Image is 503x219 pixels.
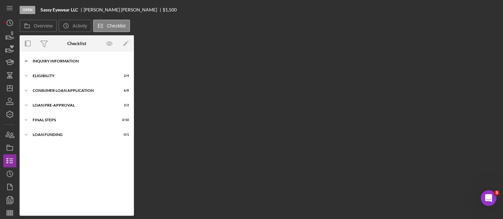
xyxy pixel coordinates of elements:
button: Overview [20,20,57,32]
div: 0 / 1 [117,133,129,137]
button: Checklist [93,20,130,32]
button: Activity [58,20,91,32]
label: Activity [73,23,87,28]
div: [PERSON_NAME] [PERSON_NAME] [84,7,163,12]
div: FINAL STEPS [33,118,113,122]
div: 3 / 10 [117,118,129,122]
div: Loan Pre-Approval [33,103,113,107]
label: Overview [34,23,53,28]
div: Consumer Loan Application [33,89,113,93]
span: 3 [494,190,499,195]
label: Checklist [107,23,126,28]
div: 2 / 2 [117,103,129,107]
span: $1,500 [163,7,177,12]
div: 6 / 8 [117,89,129,93]
iframe: Intercom live chat [481,190,496,206]
div: Open [20,6,35,14]
div: Eligibility [33,74,113,78]
div: Loan Funding [33,133,113,137]
div: 2 / 4 [117,74,129,78]
div: Inquiry Information [33,59,126,63]
div: Checklist [67,41,86,46]
b: Sassy Eyewear LLC [41,7,78,12]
